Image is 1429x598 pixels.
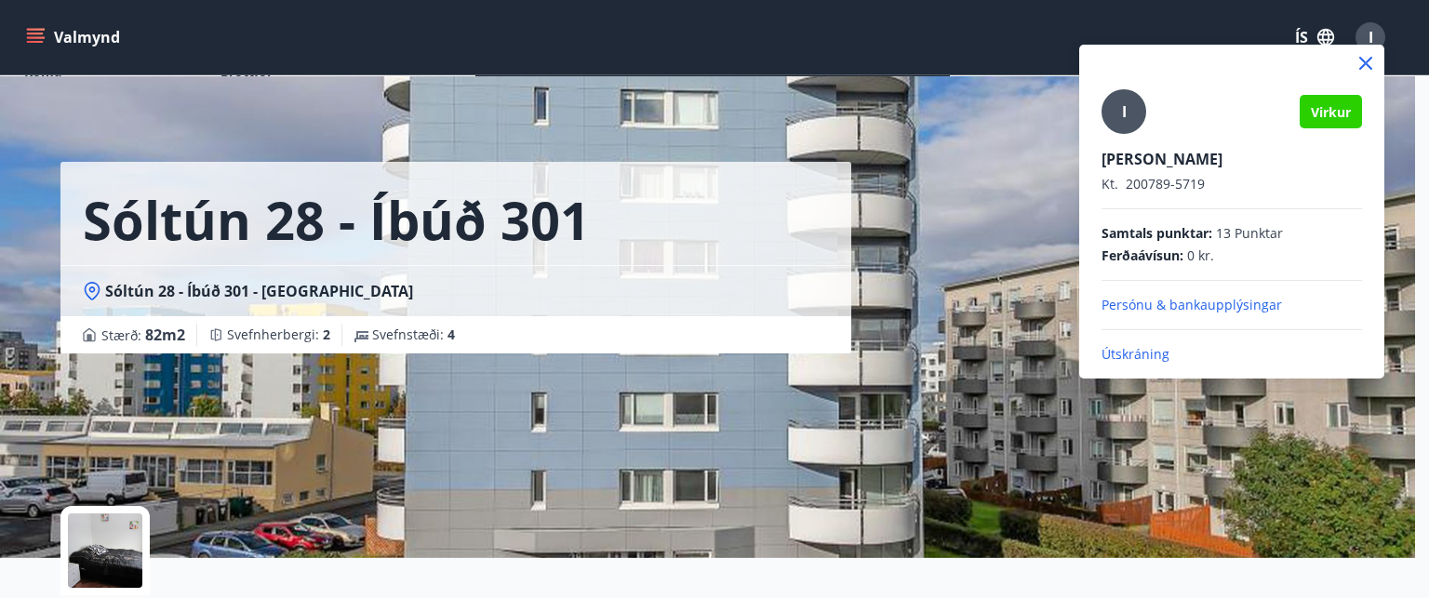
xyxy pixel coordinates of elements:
[1102,175,1118,193] span: Kt.
[1102,224,1212,243] span: Samtals punktar :
[1102,246,1183,265] span: Ferðaávísun :
[1187,246,1214,265] span: 0 kr.
[1102,296,1362,314] p: Persónu & bankaupplýsingar
[1102,345,1362,364] p: Útskráning
[1216,224,1283,243] span: 13 Punktar
[1122,101,1127,122] span: I
[1102,175,1362,193] p: 200789-5719
[1311,103,1351,121] span: Virkur
[1102,149,1362,169] p: [PERSON_NAME]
